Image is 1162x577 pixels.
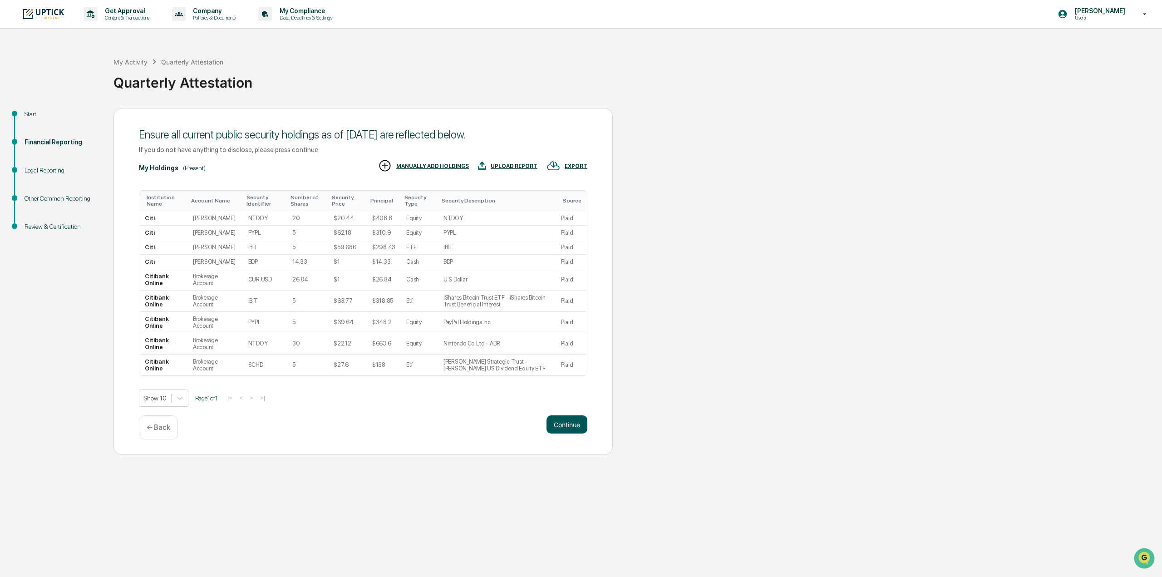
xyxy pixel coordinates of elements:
td: Brokerage Account [187,333,243,355]
div: Toggle SortBy [290,194,325,207]
td: Plaid [556,255,587,269]
div: Toggle SortBy [332,194,363,207]
p: Users [1068,15,1130,21]
p: [PERSON_NAME] [1068,7,1130,15]
td: NTDOY [243,333,287,355]
p: Content & Transactions [98,15,154,21]
div: Quarterly Attestation [113,67,1157,91]
iframe: Open customer support [1133,547,1157,572]
p: Data, Deadlines & Settings [272,15,337,21]
img: MANUALLY ADD HOLDINGS [378,159,392,173]
td: Etf [401,291,438,312]
td: $1 [328,255,367,269]
div: MANUALLY ADD HOLDINGS [396,163,469,169]
a: Powered byPylon [64,153,110,161]
td: Plaid [556,355,587,375]
img: UPLOAD REPORT [478,159,486,173]
p: Get Approval [98,7,154,15]
p: Company [186,7,240,15]
div: Toggle SortBy [370,197,397,204]
td: Equity [401,211,438,226]
td: $63.77 [328,291,367,312]
button: >| [257,394,268,402]
td: CUR:USD [243,269,287,291]
span: Data Lookup [18,132,57,141]
td: Citibank Online [139,355,187,375]
td: Equity [401,333,438,355]
td: Etf [401,355,438,375]
td: Plaid [556,240,587,255]
td: $310.9 [367,226,401,240]
a: 🖐️Preclearance [5,111,62,127]
div: Quarterly Attestation [161,58,223,66]
img: EXPORT [547,159,560,173]
div: Toggle SortBy [246,194,283,207]
p: My Compliance [272,7,337,15]
button: Start new chat [154,72,165,83]
td: $27.6 [328,355,367,375]
td: NTDOY [438,211,556,226]
div: Legal Reporting [25,166,99,175]
td: Brokerage Account [187,291,243,312]
div: Toggle SortBy [404,194,434,207]
td: Cash [401,255,438,269]
td: Nintendo Co. Ltd - ADR [438,333,556,355]
td: 30 [287,333,328,355]
td: Brokerage Account [187,269,243,291]
td: Plaid [556,211,587,226]
span: Preclearance [18,114,59,123]
button: > [247,394,256,402]
td: NTDOY [243,211,287,226]
td: iShares Bitcoin Trust ETF - iShares Bitcoin Trust Beneficial Interest [438,291,556,312]
div: Toggle SortBy [563,197,583,204]
td: $348.2 [367,312,401,333]
td: Citibank Online [139,269,187,291]
td: Citibank Online [139,312,187,333]
button: Continue [547,415,587,434]
div: Toggle SortBy [191,197,239,204]
span: Page 1 of 1 [195,395,218,402]
td: $408.8 [367,211,401,226]
td: Equity [401,312,438,333]
td: BDP [243,255,287,269]
td: [PERSON_NAME] [187,226,243,240]
td: IBIT [243,240,287,255]
td: BDP [438,255,556,269]
span: Pylon [90,154,110,161]
td: 5 [287,355,328,375]
td: $1 [328,269,367,291]
p: ← Back [147,423,170,432]
td: Plaid [556,333,587,355]
div: My Holdings [139,164,178,172]
td: $14.33 [367,255,401,269]
td: Equity [401,226,438,240]
td: Citibank Online [139,333,187,355]
div: Start new chat [31,69,149,79]
td: 14.33 [287,255,328,269]
img: 1746055101610-c473b297-6a78-478c-a979-82029cc54cd1 [9,69,25,86]
td: $318.85 [367,291,401,312]
td: Citibank Online [139,291,187,312]
td: IBIT [438,240,556,255]
td: PYPL [438,226,556,240]
td: ETF [401,240,438,255]
div: Financial Reporting [25,138,99,147]
td: 20 [287,211,328,226]
td: PayPal Holdings Inc [438,312,556,333]
p: Policies & Documents [186,15,240,21]
img: logo [22,8,65,20]
div: If you do not have anything to disclose, please press continue. [139,146,587,153]
span: Attestations [75,114,113,123]
div: Other Common Reporting [25,194,99,203]
td: Citi [139,255,187,269]
a: 🗄️Attestations [62,111,116,127]
td: PYPL [243,312,287,333]
td: 5 [287,312,328,333]
div: Start [25,109,99,119]
div: UPLOAD REPORT [491,163,537,169]
td: Cash [401,269,438,291]
td: [PERSON_NAME] [187,240,243,255]
td: Plaid [556,312,587,333]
